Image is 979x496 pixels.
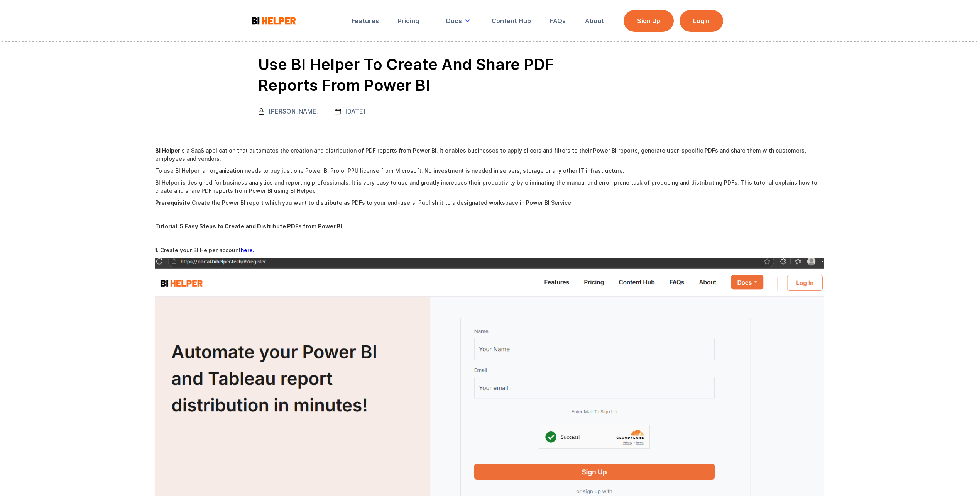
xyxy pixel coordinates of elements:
[155,166,824,175] p: To use BI Helper, an organization needs to buy just one Power BI Pro or PPU license from Microsof...
[585,17,604,25] div: About
[269,107,319,115] div: [PERSON_NAME]
[155,246,824,254] p: 1. Create your BI Helper account
[258,54,605,96] h1: Use BI Helper To Create And Share PDF Reports From Power BI
[624,10,674,32] a: Sign Up
[155,234,824,242] p: ‍
[155,199,192,206] strong: Prerequisite:
[492,17,531,25] div: Content Hub
[155,146,824,163] p: is a SaaS application that automates the creation and distribution of PDF reports from Power BI. ...
[441,12,478,29] div: Docs
[544,12,571,29] a: FAQs
[392,12,424,29] a: Pricing
[486,12,536,29] a: Content Hub
[155,178,824,195] p: BI Helper is designed for business analytics and reporting professionals. It is very easy to use ...
[241,247,254,253] a: here.
[550,17,566,25] div: FAQs
[155,211,824,219] p: ‍
[155,223,824,230] h5: Tutorial: 5 Easy Steps to Create and Distribute PDFs from Power BI
[352,17,379,25] div: Features
[346,12,384,29] a: Features
[398,17,419,25] div: Pricing
[345,107,366,115] div: [DATE]
[155,147,180,154] strong: BI Helper
[580,12,609,29] a: About
[155,199,824,207] p: Create the Power BI report which you want to distribute as PDFs to your end-users. Publish it to ...
[446,17,462,25] div: Docs
[680,10,723,32] a: Login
